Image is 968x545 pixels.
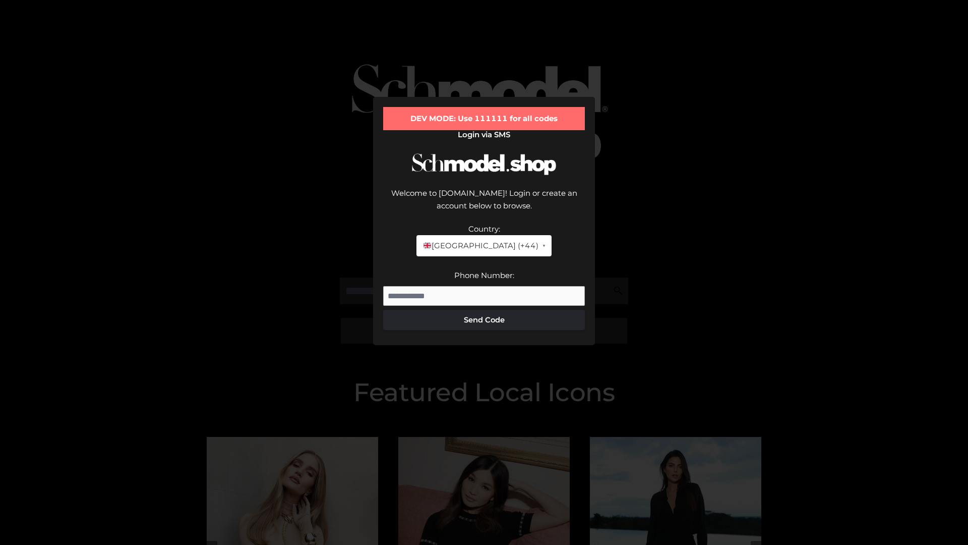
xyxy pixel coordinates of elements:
div: DEV MODE: Use 111111 for all codes [383,107,585,130]
div: Welcome to [DOMAIN_NAME]! Login or create an account below to browse. [383,187,585,223]
span: [GEOGRAPHIC_DATA] (+44) [422,239,538,252]
button: Send Code [383,310,585,330]
label: Phone Number: [454,270,514,280]
img: Schmodel Logo [408,144,560,184]
label: Country: [468,224,500,234]
h2: Login via SMS [383,130,585,139]
img: 🇬🇧 [423,242,431,249]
